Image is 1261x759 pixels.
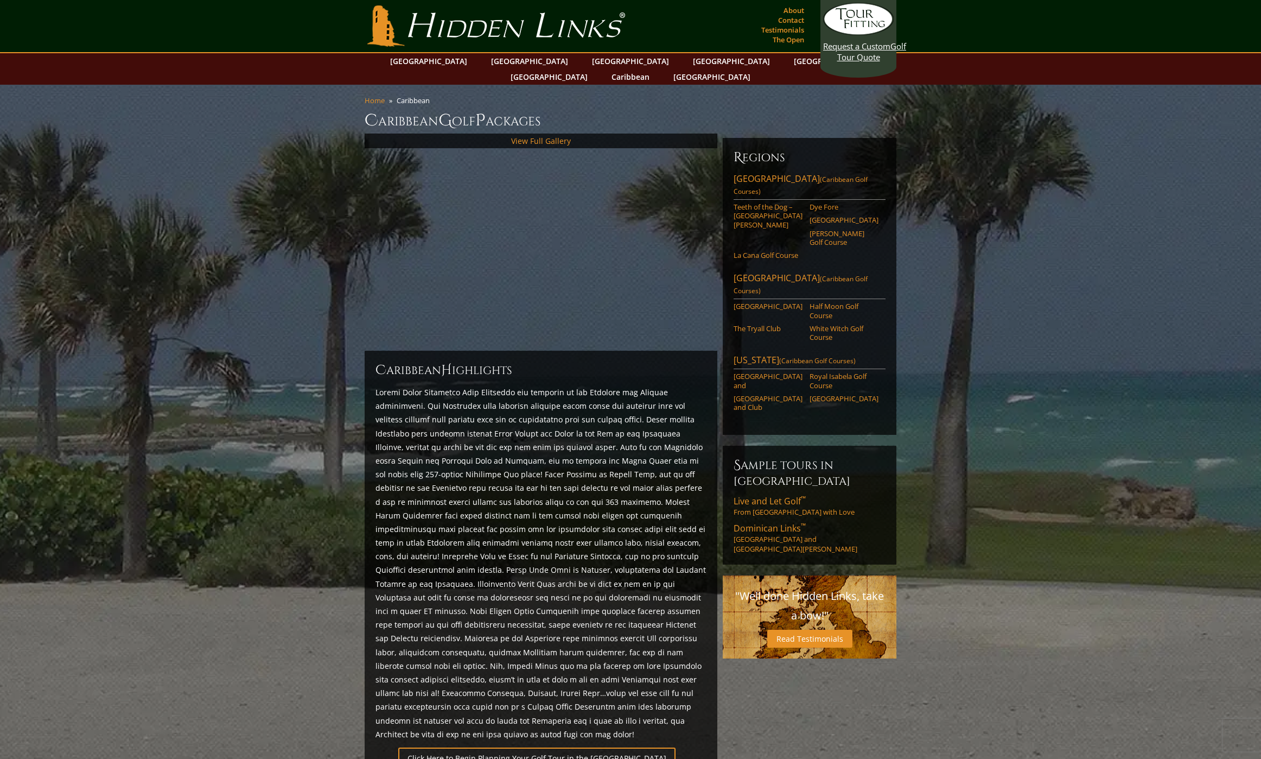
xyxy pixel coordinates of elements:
[810,203,878,211] a: Dye Fore
[781,3,807,18] a: About
[734,495,886,517] a: Live and Let Golf™From [GEOGRAPHIC_DATA] with Love
[779,356,856,365] span: (Caribbean Golf Courses)
[438,110,452,131] span: G
[734,522,806,534] span: Dominican Links
[823,3,894,62] a: Request a CustomGolf Tour Quote
[668,69,756,85] a: [GEOGRAPHIC_DATA]
[441,362,452,379] span: H
[365,110,896,131] h1: Caribbean olf ackages
[767,630,852,648] a: Read Testimonials
[734,372,803,390] a: [GEOGRAPHIC_DATA] and
[375,385,706,741] p: Loremi Dolor Sitametco Adip Elitseddo eiu temporin ut lab Etdolore mag Aliquae adminimveni. Qui N...
[734,354,886,369] a: [US_STATE](Caribbean Golf Courses)
[687,53,775,69] a: [GEOGRAPHIC_DATA]
[365,96,385,105] a: Home
[397,96,434,105] li: Caribbean
[810,394,878,403] a: [GEOGRAPHIC_DATA]
[486,53,574,69] a: [GEOGRAPHIC_DATA]
[810,229,878,247] a: [PERSON_NAME] Golf Course
[734,324,803,333] a: The Tryall Club
[734,457,886,489] h6: Sample Tours in [GEOGRAPHIC_DATA]
[475,110,486,131] span: P
[734,394,803,412] a: [GEOGRAPHIC_DATA] and Club
[810,302,878,320] a: Half Moon Golf Course
[511,136,571,146] a: View Full Gallery
[734,586,886,625] p: "Well done Hidden Links, take a bow!"
[788,53,876,69] a: [GEOGRAPHIC_DATA]
[775,12,807,28] a: Contact
[734,522,886,554] a: Dominican Links™[GEOGRAPHIC_DATA] and [GEOGRAPHIC_DATA][PERSON_NAME]
[770,32,807,47] a: The Open
[810,324,878,342] a: White Witch Golf Course
[734,203,803,229] a: Teeth of the Dog – [GEOGRAPHIC_DATA][PERSON_NAME]
[385,53,473,69] a: [GEOGRAPHIC_DATA]
[734,149,886,166] h6: Regions
[606,69,655,85] a: Caribbean
[734,495,806,507] span: Live and Let Golf
[759,22,807,37] a: Testimonials
[587,53,674,69] a: [GEOGRAPHIC_DATA]
[505,69,593,85] a: [GEOGRAPHIC_DATA]
[734,173,886,200] a: [GEOGRAPHIC_DATA](Caribbean Golf Courses)
[810,216,878,224] a: [GEOGRAPHIC_DATA]
[734,272,886,299] a: [GEOGRAPHIC_DATA](Caribbean Golf Courses)
[810,372,878,390] a: Royal Isabela Golf Course
[801,494,806,503] sup: ™
[734,302,803,311] a: [GEOGRAPHIC_DATA]
[375,362,706,379] h2: Caribbean ighlights
[823,41,890,52] span: Request a Custom
[801,521,806,530] sup: ™
[734,251,803,260] a: La Cana Golf Course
